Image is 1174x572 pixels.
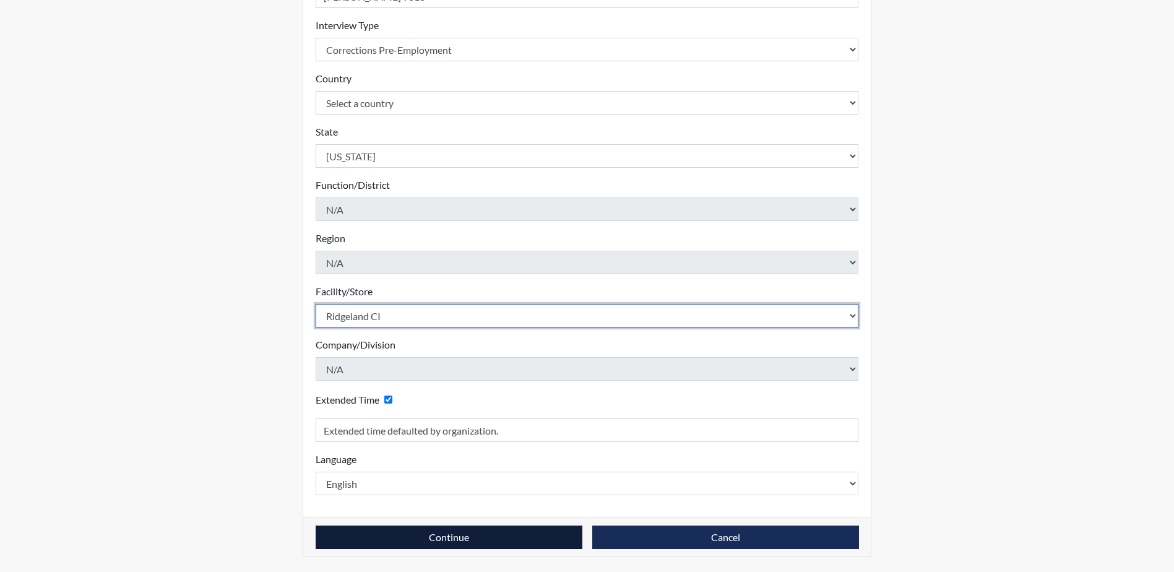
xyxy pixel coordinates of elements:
button: Continue [316,526,582,549]
label: Company/Division [316,337,395,352]
input: Reason for Extension [316,418,859,442]
button: Cancel [592,526,859,549]
label: Extended Time [316,392,379,407]
label: Function/District [316,178,390,193]
label: Country [316,71,352,86]
div: Checking this box will provide the interviewee with an accomodation of extra time to answer each ... [316,391,397,409]
label: Region [316,231,345,246]
label: State [316,124,338,139]
label: Facility/Store [316,284,373,299]
label: Language [316,452,356,467]
label: Interview Type [316,18,379,33]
